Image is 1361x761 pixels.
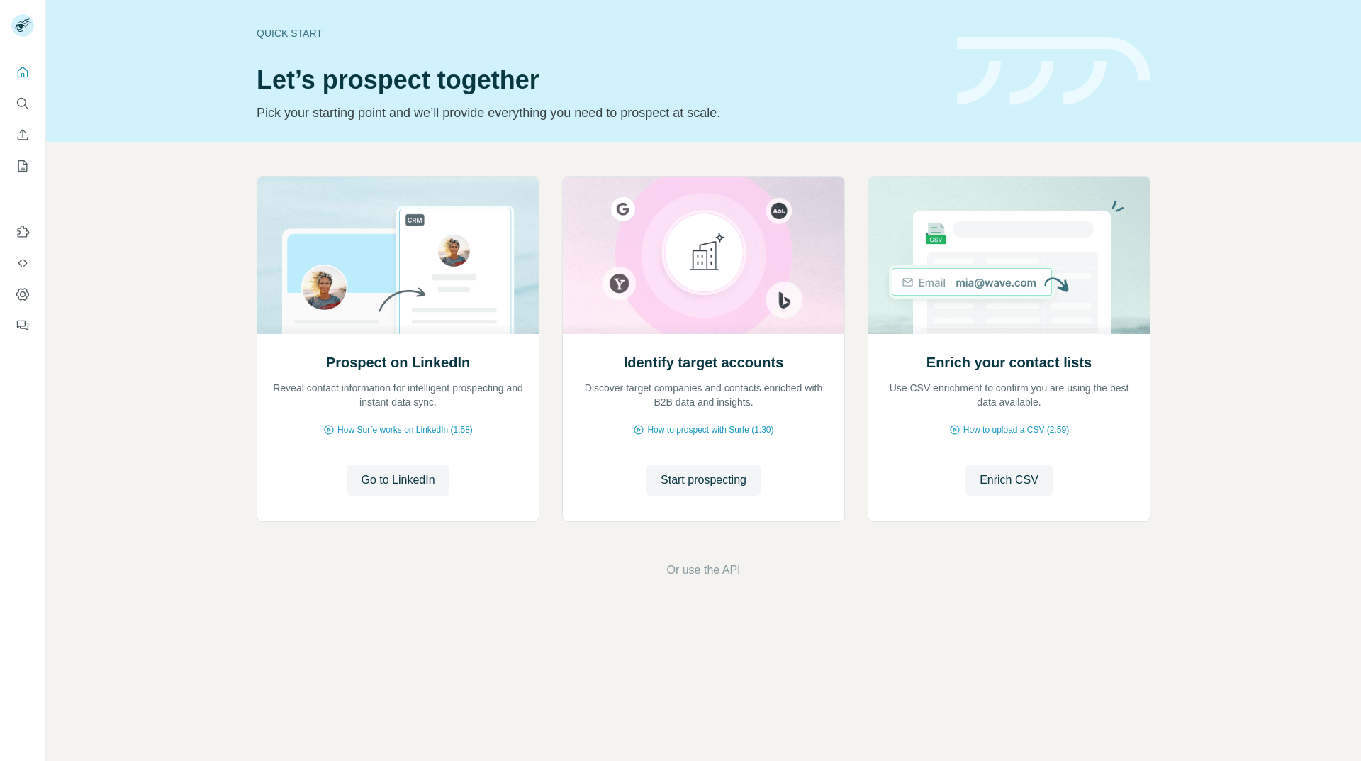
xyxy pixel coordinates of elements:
button: Feedback [11,313,34,338]
img: Prospect on LinkedIn [257,177,539,334]
button: Quick start [11,60,34,85]
button: Start prospecting [646,465,761,496]
span: How Surfe works on LinkedIn (1:58) [337,423,473,436]
button: Search [11,91,34,116]
p: Discover target companies and contacts enriched with B2B data and insights. [577,381,830,409]
button: Use Surfe on LinkedIn [11,219,34,245]
h2: Identify target accounts [624,352,784,372]
button: My lists [11,153,34,179]
h2: Prospect on LinkedIn [326,352,470,372]
button: Go to LinkedIn [347,465,449,496]
span: Go to LinkedIn [361,472,435,489]
p: Pick your starting point and we’ll provide everything you need to prospect at scale. [257,103,940,123]
button: Or use the API [666,562,740,579]
button: Enrich CSV [11,122,34,148]
button: Use Surfe API [11,250,34,276]
h2: Enrich your contact lists [926,352,1092,372]
span: How to prospect with Surfe (1:30) [647,423,773,436]
div: Quick start [257,26,940,40]
img: banner [957,37,1150,106]
button: Dashboard [11,282,34,307]
span: How to upload a CSV (2:59) [963,423,1069,436]
p: Use CSV enrichment to confirm you are using the best data available. [883,381,1136,409]
img: Identify target accounts [562,177,845,334]
button: Enrich CSV [965,465,1053,496]
h1: Let’s prospect together [257,66,940,94]
span: Start prospecting [661,472,746,489]
span: Enrich CSV [980,472,1038,489]
img: Enrich your contact lists [868,177,1150,334]
p: Reveal contact information for intelligent prospecting and instant data sync. [271,381,525,409]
